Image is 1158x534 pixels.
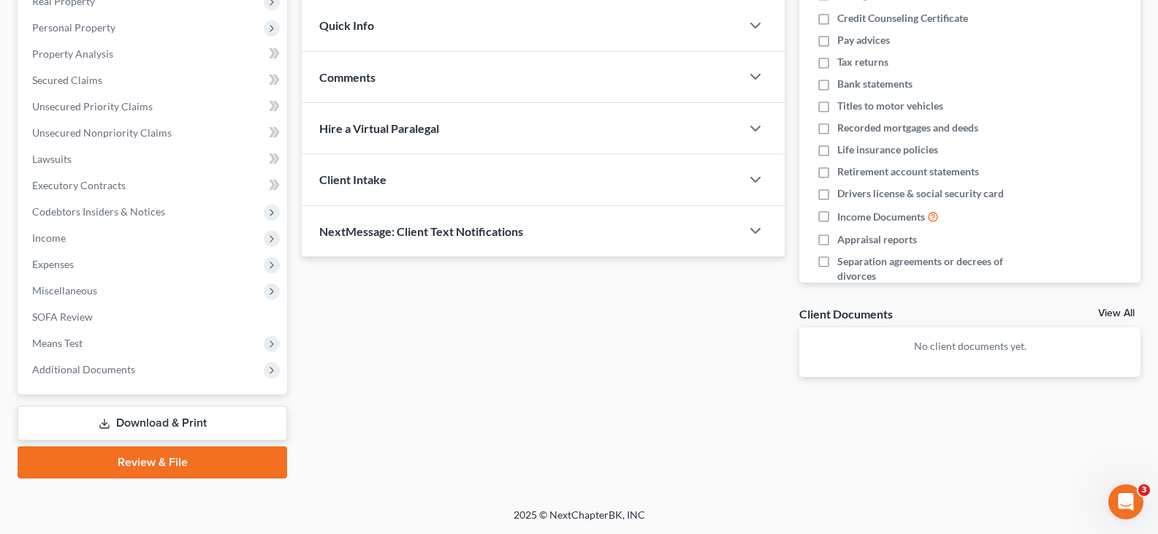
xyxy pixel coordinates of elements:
[837,33,890,47] span: Pay advices
[319,121,439,135] span: Hire a Virtual Paralegal
[20,172,287,199] a: Executory Contracts
[319,70,376,84] span: Comments
[837,210,925,224] span: Income Documents
[1108,484,1143,519] iframe: Intercom live chat
[837,77,913,91] span: Bank statements
[837,99,943,113] span: Titles to motor vehicles
[20,146,287,172] a: Lawsuits
[32,337,83,349] span: Means Test
[319,18,374,32] span: Quick Info
[20,304,287,330] a: SOFA Review
[32,179,126,191] span: Executory Contracts
[32,126,172,139] span: Unsecured Nonpriority Claims
[1098,308,1135,319] a: View All
[20,67,287,94] a: Secured Claims
[20,41,287,67] a: Property Analysis
[163,508,996,534] div: 2025 © NextChapterBK, INC
[837,254,1043,283] span: Separation agreements or decrees of divorces
[837,142,938,157] span: Life insurance policies
[32,153,72,165] span: Lawsuits
[837,11,968,26] span: Credit Counseling Certificate
[20,94,287,120] a: Unsecured Priority Claims
[837,121,978,135] span: Recorded mortgages and deeds
[18,446,287,478] a: Review & File
[837,232,917,247] span: Appraisal reports
[32,100,153,112] span: Unsecured Priority Claims
[1138,484,1150,496] span: 3
[837,55,888,69] span: Tax returns
[319,224,523,238] span: NextMessage: Client Text Notifications
[32,310,93,323] span: SOFA Review
[32,258,74,270] span: Expenses
[32,232,66,244] span: Income
[32,47,113,60] span: Property Analysis
[32,205,165,218] span: Codebtors Insiders & Notices
[18,406,287,440] a: Download & Print
[32,284,97,297] span: Miscellaneous
[837,164,979,179] span: Retirement account statements
[32,74,102,86] span: Secured Claims
[319,172,386,186] span: Client Intake
[837,186,1004,201] span: Drivers license & social security card
[32,21,115,34] span: Personal Property
[32,363,135,375] span: Additional Documents
[20,120,287,146] a: Unsecured Nonpriority Claims
[811,339,1129,354] p: No client documents yet.
[799,306,893,321] div: Client Documents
